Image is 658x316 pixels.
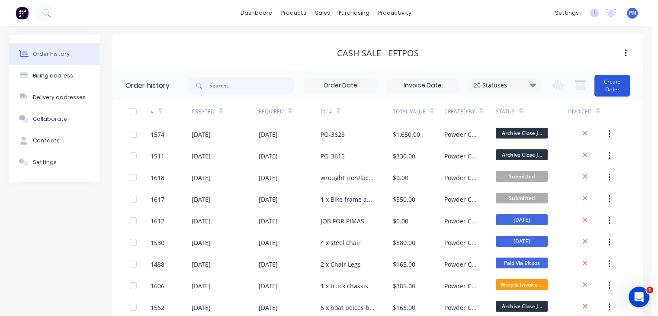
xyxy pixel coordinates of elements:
span: [DATE] [496,214,548,225]
div: $1,650.00 [393,130,420,139]
div: 1606 [151,281,164,290]
div: 1562 [151,303,164,312]
div: Status [496,108,515,116]
div: 4 x steel chair [321,238,361,247]
div: JOB FOR PIMAS [321,216,364,226]
div: Delivery addresses [33,94,86,101]
div: [DATE] [259,195,278,204]
div: $165.00 [393,303,415,312]
div: [DATE] [259,216,278,226]
div: # [151,108,154,116]
div: PO # [321,100,393,123]
span: Archive Close J... [496,128,548,139]
div: Settings [33,158,57,166]
input: Invoice Date [386,79,459,92]
div: [DATE] [192,130,211,139]
div: Created By [444,100,496,123]
div: 6 x boat peices blast only [321,303,376,312]
input: Order Date [304,79,377,92]
div: Total Value [393,100,444,123]
div: Invoiced [568,108,592,116]
div: PO # [321,108,332,116]
div: Powder Crew [444,260,478,269]
div: 1488 [151,260,164,269]
div: [DATE] [259,281,278,290]
div: productivity [374,6,416,19]
div: Cash Sale - EFTPOS [337,48,419,58]
span: 1 [646,287,653,293]
div: [DATE] [192,195,211,204]
div: 1574 [151,130,164,139]
div: Order history [33,50,70,58]
div: PO-3628 [321,130,345,139]
div: Powder Crew [444,173,478,182]
div: $330.00 [393,152,415,161]
div: [DATE] [192,152,211,161]
div: Contacts [33,137,60,145]
input: Search... [209,77,295,94]
div: PO-3615 [321,152,345,161]
span: [DATE] [496,236,548,247]
div: purchasing [334,6,374,19]
a: dashboard [236,6,277,19]
div: 1617 [151,195,164,204]
div: Powder Crew [444,238,478,247]
div: $0.00 [393,216,408,226]
button: Create Order [594,75,630,97]
div: Powder Crew [444,152,478,161]
div: [DATE] [192,303,211,312]
span: Paid Via Eftpos [496,258,548,268]
div: [DATE] [259,303,278,312]
div: Created By [444,108,475,116]
div: [DATE] [259,152,278,161]
div: [DATE] [259,130,278,139]
div: settings [551,6,583,19]
div: # [151,100,192,123]
div: $165.00 [393,260,415,269]
div: Collaborate [33,115,67,123]
div: [DATE] [192,260,211,269]
div: Billing address [33,72,73,80]
div: Powder Crew [444,216,478,226]
div: Required [259,108,284,116]
div: $550.00 [393,195,415,204]
div: Powder Crew [444,130,478,139]
img: Factory [16,6,29,19]
div: [DATE] [259,173,278,182]
span: Archive Close J... [496,149,548,160]
div: 20 Statuses [469,81,541,90]
div: Created [192,108,215,116]
div: $385.00 [393,281,415,290]
span: Submitted [496,171,548,182]
button: Collaborate [9,108,100,130]
div: [DATE] [192,238,211,247]
div: 1 x truck chassis [321,281,368,290]
div: $0.00 [393,173,408,182]
div: [DATE] [259,260,278,269]
button: Delivery addresses [9,87,100,108]
div: sales [311,6,334,19]
div: Created [192,100,259,123]
button: Order history [9,43,100,65]
div: 1530 [151,238,164,247]
span: Archive Close J... [496,301,548,312]
div: Order history [125,81,170,91]
div: [DATE] [192,173,211,182]
div: 1 x Bike frame and assorted parts - SAND BLAST ONLY [321,195,376,204]
div: 1618 [151,173,164,182]
div: 1612 [151,216,164,226]
div: Status [496,100,568,123]
div: products [277,6,311,19]
span: Submitted [496,193,548,203]
div: [DATE] [192,281,211,290]
div: Invoiced [568,100,609,123]
div: Total Value [393,108,426,116]
div: 1511 [151,152,164,161]
div: wrought iron/lace work/ gate and gate frame [321,173,376,182]
div: Powder Crew [444,281,478,290]
span: PN [629,9,636,17]
iframe: Intercom live chat [629,287,649,307]
div: $880.00 [393,238,415,247]
div: Required [259,100,321,123]
button: Settings [9,152,100,173]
